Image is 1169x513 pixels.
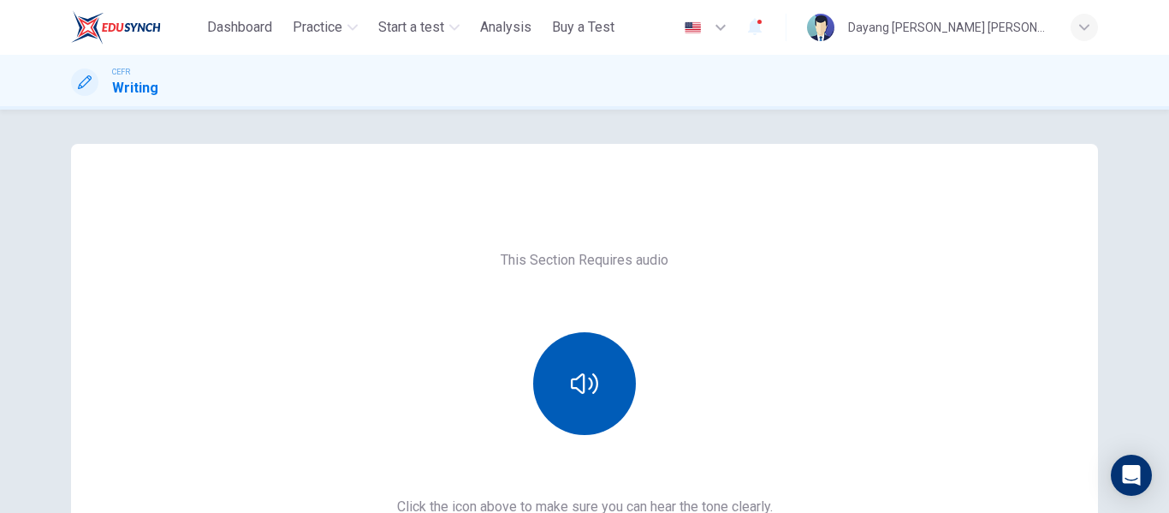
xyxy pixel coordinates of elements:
[501,250,668,271] h6: This Section Requires audio
[378,17,444,38] span: Start a test
[807,14,834,41] img: Profile picture
[552,17,614,38] span: Buy a Test
[545,12,621,43] button: Buy a Test
[293,17,342,38] span: Practice
[71,10,161,45] img: ELTC logo
[286,12,365,43] button: Practice
[848,17,1050,38] div: Dayang [PERSON_NAME] [PERSON_NAME]
[682,21,703,34] img: en
[371,12,466,43] button: Start a test
[480,17,531,38] span: Analysis
[473,12,538,43] button: Analysis
[112,66,130,78] span: CEFR
[112,78,158,98] h1: Writing
[71,10,200,45] a: ELTC logo
[200,12,279,43] button: Dashboard
[207,17,272,38] span: Dashboard
[1111,455,1152,496] div: Open Intercom Messenger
